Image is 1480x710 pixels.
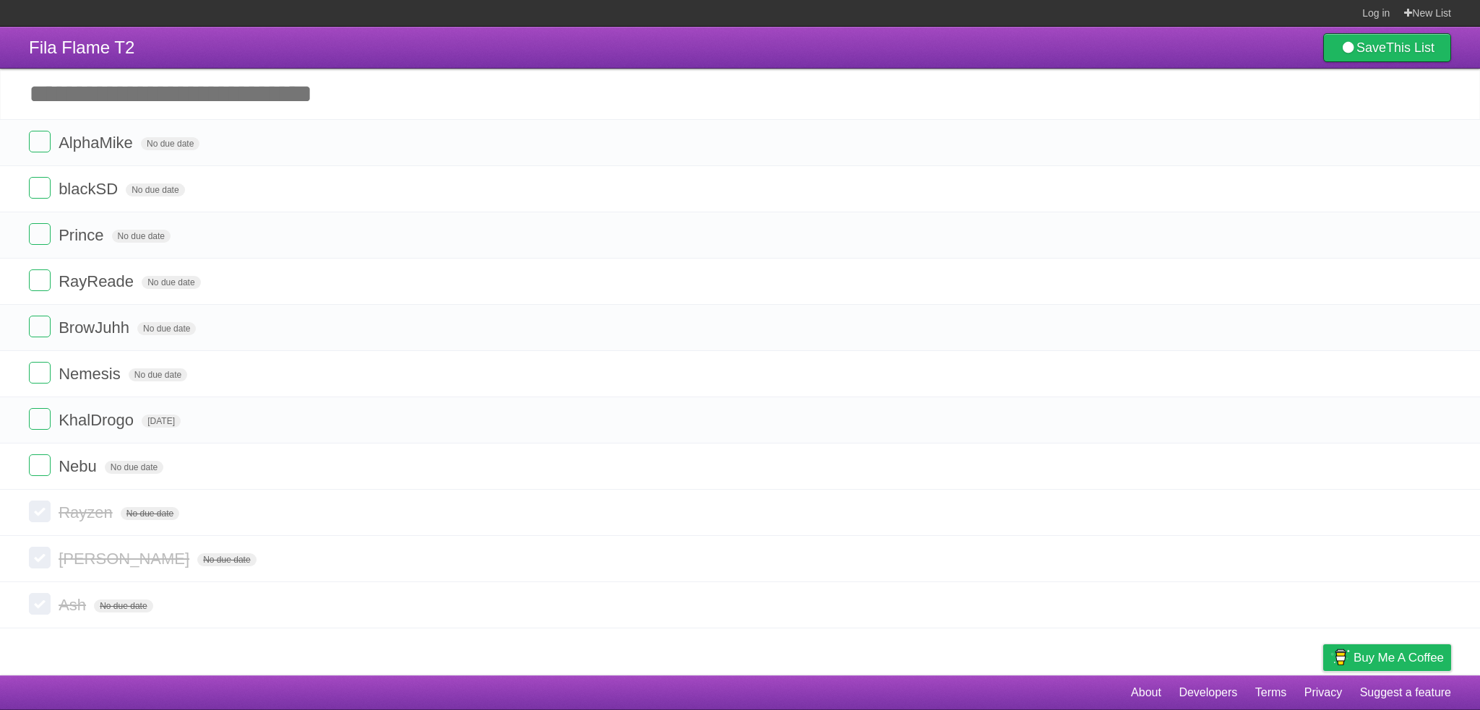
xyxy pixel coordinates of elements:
[94,599,152,612] span: No due date
[1323,644,1451,671] a: Buy me a coffee
[59,365,124,383] span: Nemesis
[105,461,163,474] span: No due date
[1255,679,1287,706] a: Terms
[1354,645,1444,670] span: Buy me a coffee
[59,550,193,568] span: [PERSON_NAME]
[29,408,51,430] label: Done
[1179,679,1237,706] a: Developers
[142,415,181,428] span: [DATE]
[59,134,137,152] span: AlphaMike
[1131,679,1161,706] a: About
[112,230,171,243] span: No due date
[1304,679,1342,706] a: Privacy
[29,547,51,568] label: Done
[29,362,51,384] label: Done
[29,454,51,476] label: Done
[1323,33,1451,62] a: SaveThis List
[29,269,51,291] label: Done
[59,226,107,244] span: Prince
[1330,645,1350,670] img: Buy me a coffee
[29,223,51,245] label: Done
[29,316,51,337] label: Done
[126,183,184,196] span: No due date
[141,137,199,150] span: No due date
[142,276,200,289] span: No due date
[29,177,51,199] label: Done
[59,180,121,198] span: blackSD
[29,593,51,615] label: Done
[29,131,51,152] label: Done
[59,503,116,521] span: Rayzen
[1386,40,1434,55] b: This List
[129,368,187,381] span: No due date
[121,507,179,520] span: No due date
[29,501,51,522] label: Done
[59,411,137,429] span: KhalDrogo
[29,38,134,57] span: Fila Flame T2
[1360,679,1451,706] a: Suggest a feature
[59,596,90,614] span: Ash
[197,553,256,566] span: No due date
[59,457,100,475] span: Nebu
[59,319,133,337] span: BrowJuhh
[59,272,137,290] span: RayReade
[137,322,196,335] span: No due date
